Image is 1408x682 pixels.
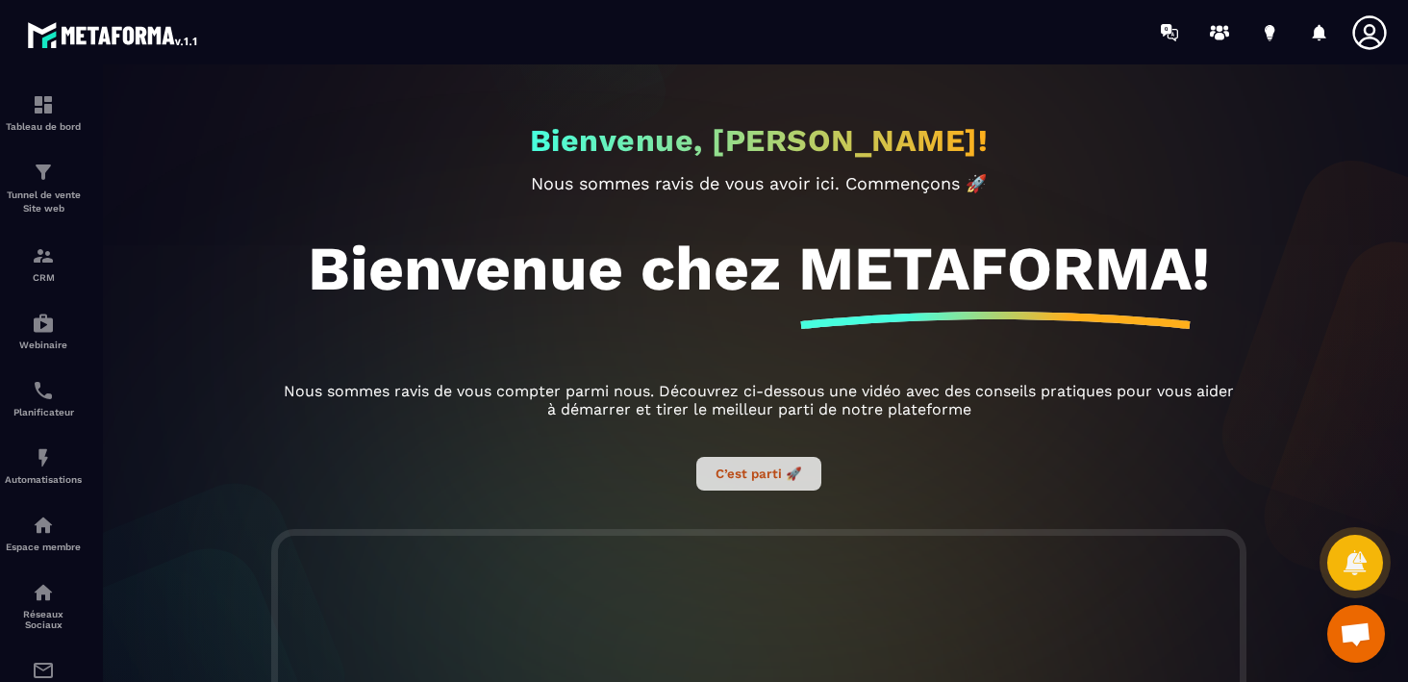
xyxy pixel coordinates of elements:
a: schedulerschedulerPlanificateur [5,365,82,432]
a: automationsautomationsAutomatisations [5,432,82,499]
p: Espace membre [5,542,82,552]
img: automations [32,514,55,537]
a: social-networksocial-networkRéseaux Sociaux [5,567,82,644]
p: Nous sommes ravis de vous avoir ici. Commençons 🚀 [278,173,1240,193]
img: automations [32,312,55,335]
a: formationformationTableau de bord [5,79,82,146]
p: Tunnel de vente Site web [5,189,82,215]
img: formation [32,244,55,267]
img: formation [32,161,55,184]
img: logo [27,17,200,52]
a: automationsautomationsWebinaire [5,297,82,365]
img: email [32,659,55,682]
p: Webinaire [5,340,82,350]
a: formationformationTunnel de vente Site web [5,146,82,230]
a: C’est parti 🚀 [696,464,821,482]
p: Automatisations [5,474,82,485]
a: formationformationCRM [5,230,82,297]
img: social-network [32,581,55,604]
p: Tableau de bord [5,121,82,132]
p: Planificateur [5,407,82,417]
p: Nous sommes ravis de vous compter parmi nous. Découvrez ci-dessous une vidéo avec des conseils pr... [278,382,1240,418]
h1: Bienvenue chez METAFORMA! [308,232,1210,305]
p: Réseaux Sociaux [5,609,82,630]
a: automationsautomationsEspace membre [5,499,82,567]
img: formation [32,93,55,116]
h2: Bienvenue, [PERSON_NAME]! [530,122,989,159]
p: CRM [5,272,82,283]
div: Ouvrir le chat [1327,605,1385,663]
img: scheduler [32,379,55,402]
img: automations [32,446,55,469]
button: C’est parti 🚀 [696,457,821,491]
